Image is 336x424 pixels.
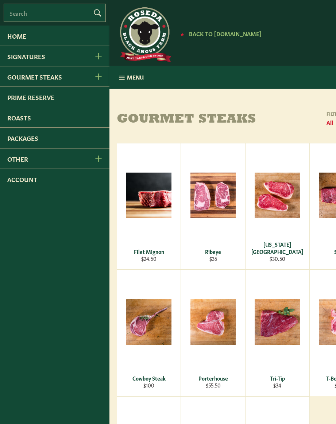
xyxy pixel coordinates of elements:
[86,149,109,169] button: Other Menu
[86,66,109,86] button: Gourmet Steaks Menu
[180,31,184,37] span: ★
[109,66,151,89] button: Menu
[189,30,262,37] span: Back to [DOMAIN_NAME]
[4,4,106,22] input: Search
[117,7,171,62] img: Roseda Beef
[86,46,109,66] button: Signatures Menu
[177,31,262,37] a: ★ Back to [DOMAIN_NAME]
[127,73,144,81] span: Menu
